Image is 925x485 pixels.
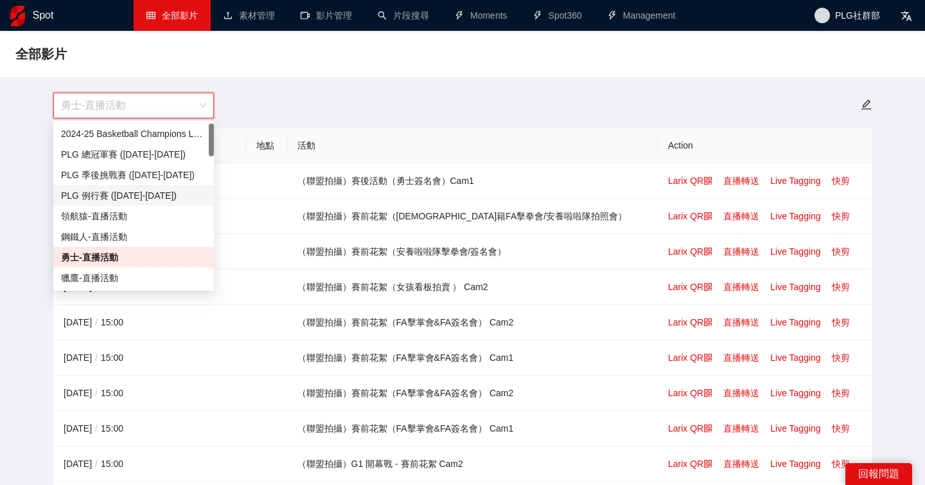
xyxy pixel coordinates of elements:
a: Live Tagging [770,459,820,469]
div: 勇士-直播活動 [53,247,214,268]
div: PLG 季後挑戰賽 ([DATE]-[DATE]) [61,168,206,182]
span: qrcode [703,247,712,256]
th: 地點 [246,128,287,163]
td: （聯盟拍攝）賽前花絮（FA擊掌會&FA簽名會） Cam2 [287,376,658,411]
span: / [92,352,101,363]
div: 領航猿-直播活動 [61,209,206,223]
span: qrcode [703,353,712,362]
td: （聯盟拍攝）G1 開幕戰 - 賽前花絮 Cam2 [287,446,658,482]
td: [DATE] 15:00 [53,376,246,411]
a: 直播轉送 [723,246,759,257]
a: 直播轉送 [723,352,759,363]
div: PLG 例行賽 ([DATE]-[DATE]) [61,188,206,203]
td: [DATE] 15:00 [53,446,246,482]
a: Live Tagging [770,282,820,292]
th: 活動 [287,128,658,163]
a: Live Tagging [770,423,820,434]
a: 直播轉送 [723,211,759,221]
a: thunderboltManagement [608,10,676,21]
span: qrcode [703,459,712,468]
a: thunderboltSpot360 [533,10,582,21]
a: 直播轉送 [723,388,759,398]
img: logo [10,6,25,26]
span: 全部影片 [15,44,67,64]
a: Larix QR [668,352,712,363]
div: 2024-25 Basketball Champions League [61,127,206,141]
span: / [92,423,101,434]
span: qrcode [703,282,712,291]
div: PLG 季後挑戰賽 (2024-2025) [53,165,214,185]
div: PLG 總冠軍賽 ([DATE]-[DATE]) [61,147,206,161]
td: （聯盟拍攝）賽前花絮（FA擊掌會&FA簽名會） Cam1 [287,340,658,376]
span: qrcode [703,424,712,433]
a: Live Tagging [770,176,820,186]
div: 勇士-直播活動 [61,250,206,264]
span: / [92,317,101,327]
td: （聯盟拍攝）賽前花絮（女孩看板拍賣 ） Cam2 [287,270,658,305]
a: 直播轉送 [723,176,759,186]
td: [DATE] 15:00 [53,411,246,446]
td: （聯盟拍攝）賽前花絮（[DEMOGRAPHIC_DATA]籍FA擊拳會/安養啦啦隊拍照會） [287,199,658,234]
a: 快剪 [832,176,850,186]
div: 2024-25 Basketball Champions League [53,124,214,144]
a: Live Tagging [770,317,820,327]
td: [DATE] 15:00 [53,305,246,340]
span: qrcode [703,318,712,327]
span: / [92,388,101,398]
div: PLG 例行賽 (2024-2025) [53,185,214,206]
span: 勇士-直播活動 [61,93,206,118]
a: 快剪 [832,459,850,469]
span: / [92,459,101,469]
a: thunderboltMoments [455,10,507,21]
div: 領航猿-直播活動 [53,206,214,226]
a: Larix QR [668,246,712,257]
a: Live Tagging [770,388,820,398]
div: PLG 總冠軍賽 (2024-2025) [53,144,214,165]
a: 直播轉送 [723,459,759,469]
a: search片段搜尋 [378,10,429,21]
a: Live Tagging [770,246,820,257]
span: edit [861,99,872,110]
span: qrcode [703,176,712,185]
a: 快剪 [832,211,850,221]
td: （聯盟拍攝）賽前花絮（安養啦啦隊擊拳會/簽名會） [287,234,658,270]
div: 鋼鐵人-直播活動 [61,230,206,244]
a: Larix QR [668,176,712,186]
td: （聯盟拍攝）賽前花絮（FA擊掌會&FA簽名會） Cam1 [287,411,658,446]
span: qrcode [703,389,712,398]
td: （聯盟拍攝）賽前花絮（FA擊掌會&FA簽名會） Cam2 [287,305,658,340]
a: 直播轉送 [723,282,759,292]
a: Larix QR [668,459,712,469]
span: qrcode [703,212,712,221]
div: 獵鷹-直播活動 [53,268,214,288]
a: 快剪 [832,352,850,363]
a: 快剪 [832,246,850,257]
a: Larix QR [668,388,712,398]
a: Larix QR [668,211,712,221]
a: Larix QR [668,317,712,327]
td: [DATE] 15:00 [53,340,246,376]
a: 快剪 [832,423,850,434]
a: 快剪 [832,282,850,292]
a: Larix QR [668,423,712,434]
span: table [146,11,155,20]
div: 獵鷹-直播活動 [61,271,206,285]
div: 回報問題 [845,463,912,485]
div: 鋼鐵人-直播活動 [53,226,214,247]
a: 直播轉送 [723,317,759,327]
a: upload素材管理 [224,10,275,21]
a: Live Tagging [770,211,820,221]
a: 快剪 [832,317,850,327]
td: （聯盟拍攝）賽後活動（勇士簽名會）Cam1 [287,163,658,199]
a: Larix QR [668,282,712,292]
a: Live Tagging [770,352,820,363]
span: 全部影片 [162,10,198,21]
a: 直播轉送 [723,423,759,434]
a: video-camera影片管理 [301,10,352,21]
a: 快剪 [832,388,850,398]
th: Action [658,128,872,163]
